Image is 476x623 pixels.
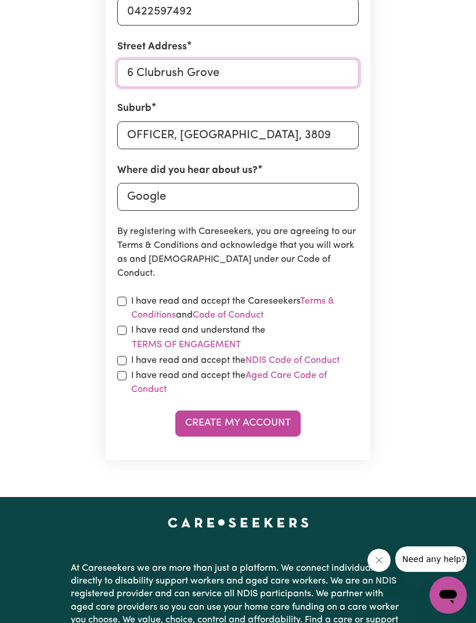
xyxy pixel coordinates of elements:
label: I have read and accept the [131,369,359,397]
iframe: Button to launch messaging window [430,577,467,614]
input: e.g. North Bondi, New South Wales [117,121,359,149]
button: Create My Account [175,410,301,436]
iframe: Close message [367,549,391,572]
input: e.g. 221B Victoria St [117,59,359,87]
label: Where did you hear about us? [117,163,258,178]
label: Street Address [117,39,187,55]
a: Careseekers home page [168,518,309,527]
iframe: Message from company [395,546,467,572]
a: NDIS Code of Conduct [246,356,340,365]
input: e.g. Google, word of mouth etc. [117,183,359,211]
a: Code of Conduct [193,311,264,320]
p: By registering with Careseekers, you are agreeing to our Terms & Conditions and acknowledge that ... [117,225,359,280]
label: I have read and accept the [131,354,340,368]
label: Suburb [117,101,152,116]
label: I have read and understand the [131,323,359,352]
label: I have read and accept the Careseekers and [131,294,359,322]
button: I have read and understand the [131,337,241,352]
